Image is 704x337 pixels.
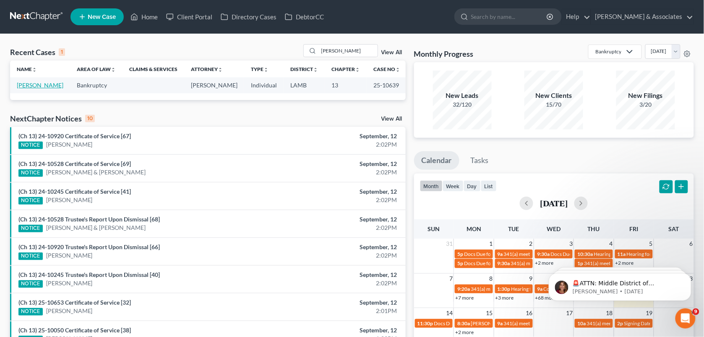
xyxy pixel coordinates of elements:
div: NOTICE [18,197,43,205]
a: Directory Cases [216,9,281,24]
div: NOTICE [18,253,43,260]
div: 32/120 [433,100,492,109]
i: unfold_more [313,67,318,72]
a: Case Nounfold_more [373,66,400,72]
span: Docs Due for [US_STATE][PERSON_NAME] [551,251,646,257]
a: [PERSON_NAME] [17,82,63,89]
a: +3 more [495,295,514,301]
span: 341(a) meeting for [PERSON_NAME] [471,286,552,292]
td: 25-10639 [367,77,407,93]
span: Sun [428,225,440,232]
div: NextChapter Notices [10,113,95,124]
a: (Ch 13) 24-10245 Certificate of Service [41] [18,188,131,195]
i: unfold_more [111,67,116,72]
div: 1 [59,48,65,56]
span: 11a [618,251,626,257]
a: Area of Lawunfold_more [77,66,116,72]
a: Help [562,9,590,24]
div: 3/20 [616,100,675,109]
span: Thu [588,225,600,232]
span: Fri [629,225,638,232]
span: Docs Due for [PERSON_NAME] [464,251,533,257]
i: unfold_more [395,67,400,72]
i: unfold_more [355,67,360,72]
iframe: Intercom notifications message [536,255,704,314]
div: NOTICE [18,169,43,177]
a: Home [126,9,162,24]
a: [PERSON_NAME] [46,196,93,204]
a: Client Portal [162,9,216,24]
div: September, 12 [276,326,397,334]
div: September, 12 [276,132,397,140]
div: 2:02PM [276,168,397,176]
a: View All [381,116,402,122]
th: Claims & Services [123,61,184,77]
a: +68 more [535,295,557,301]
span: 1:30p [498,286,511,292]
span: 1 [489,239,494,249]
div: Recent Cases [10,47,65,57]
a: (Ch 13) 24-10528 Certificate of Service [69] [18,160,131,167]
input: Search by name... [471,9,548,24]
span: 9 [693,308,699,315]
a: Nameunfold_more [17,66,37,72]
div: September, 12 [276,298,397,307]
a: [PERSON_NAME] & Associates [591,9,694,24]
div: 2:02PM [276,140,397,149]
div: September, 12 [276,160,397,168]
div: New Filings [616,91,675,100]
div: 2:02PM [276,279,397,287]
a: [PERSON_NAME] & [PERSON_NAME] [46,224,146,232]
a: [PERSON_NAME] [46,140,93,149]
i: unfold_more [32,67,37,72]
span: Mon [467,225,481,232]
div: 15/70 [524,100,583,109]
span: 9:30a [498,260,510,266]
span: Docs Due for [PERSON_NAME] [464,260,533,266]
span: Sat [669,225,679,232]
a: (Ch 13) 24-10245 Trustee's Report Upon Dismissal [40] [18,271,160,278]
a: [PERSON_NAME] [46,307,93,315]
span: 31 [445,239,454,249]
span: 341(a) meeting for [PERSON_NAME] [587,320,667,326]
a: View All [381,50,402,55]
span: Wed [547,225,561,232]
span: New Case [88,14,116,20]
a: [PERSON_NAME] & [PERSON_NAME] [46,168,146,176]
h3: Monthly Progress [414,49,474,59]
div: September, 12 [276,271,397,279]
iframe: Intercom live chat [675,308,696,329]
a: Districtunfold_more [290,66,318,72]
div: NOTICE [18,142,43,149]
span: 2p [618,320,623,326]
span: 16 [525,308,534,318]
button: week [443,180,464,192]
button: month [420,180,443,192]
span: [PERSON_NAME] [471,320,510,326]
span: Hearing for [PERSON_NAME] [627,251,692,257]
span: 11:30p [417,320,433,326]
a: [PERSON_NAME] [46,279,93,287]
div: New Clients [524,91,583,100]
button: day [464,180,481,192]
a: (Ch 13) 25-10653 Certificate of Service [32] [18,299,131,306]
div: September, 12 [276,215,397,224]
h2: [DATE] [540,199,568,208]
span: 10:30a [577,251,593,257]
a: Attorneyunfold_more [191,66,223,72]
div: NOTICE [18,280,43,288]
td: LAMB [284,77,325,93]
span: 4 [609,239,614,249]
span: 9:20a [457,286,470,292]
a: +7 more [455,295,474,301]
div: September, 12 [276,187,397,196]
div: New Leads [433,91,492,100]
a: Calendar [414,151,459,170]
span: 9a [498,320,503,326]
a: (Ch 13) 24-10528 Trustee's Report Upon Dismissal [68] [18,216,160,223]
span: 341(a) meeting for [PERSON_NAME] [504,251,585,257]
a: (Ch 13) 24-10920 Trustee's Report Upon Dismissal [66] [18,243,160,250]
